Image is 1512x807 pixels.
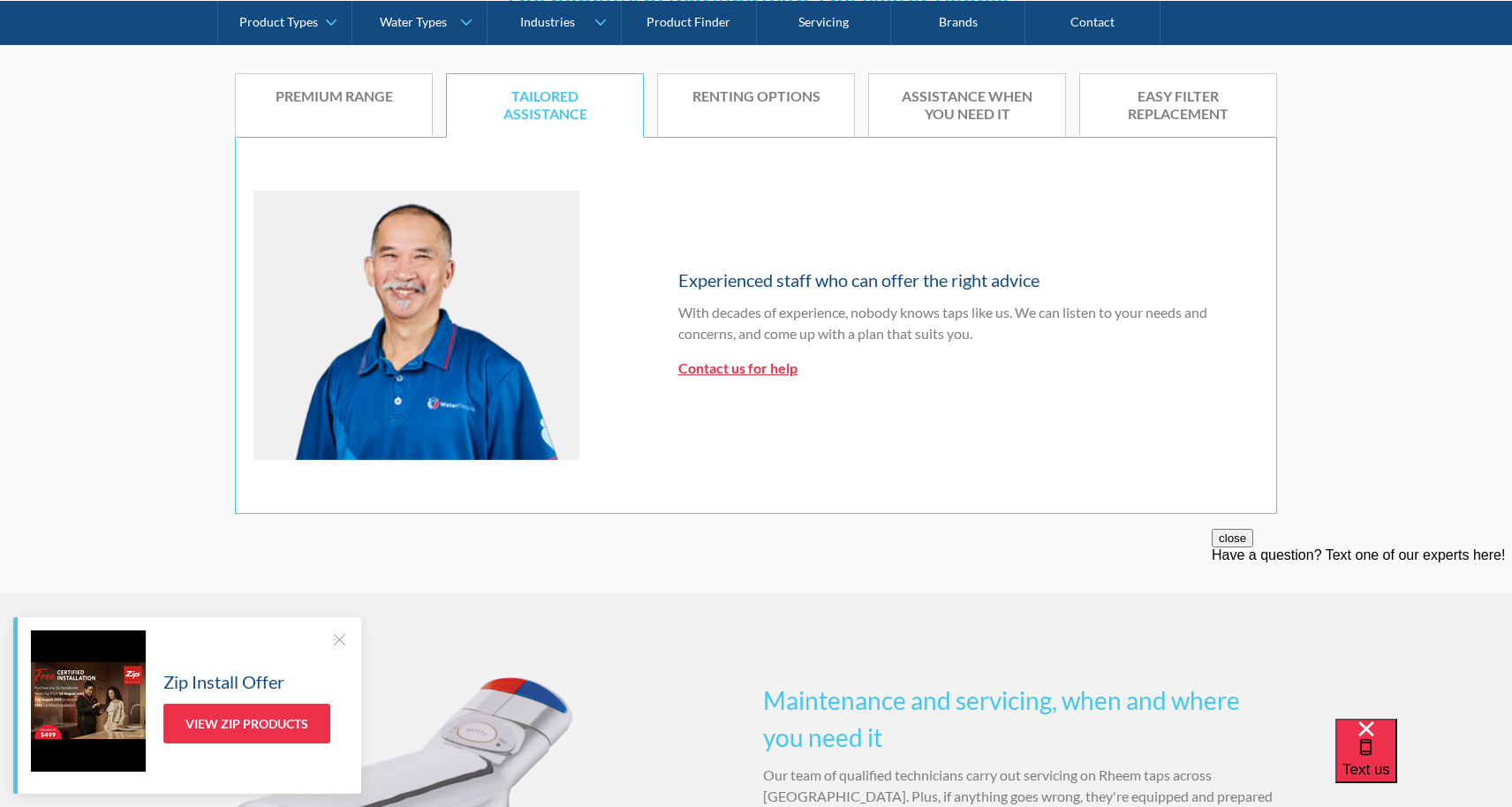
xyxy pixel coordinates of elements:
[473,87,616,124] div: Tailored assistance
[31,630,146,772] img: Zip Install Offer
[380,14,447,29] div: Water Types
[684,87,828,106] div: Renting options
[1212,529,1512,741] iframe: podium webchat widget prompt
[678,302,1259,344] p: With decades of experience, nobody knows taps like us. We can listen to your needs and concerns, ...
[253,191,579,459] img: Tailored assistance
[763,682,1277,756] h3: Maintenance and servicing, when and where you need it
[1107,87,1250,124] div: Easy filter replacement
[678,359,798,376] a: Contact us for help
[239,14,318,29] div: Product Types
[520,14,575,29] div: Industries
[163,668,284,695] h5: Zip Install Offer
[262,87,405,106] div: Premium range
[163,704,330,743] a: View Zip Products
[678,267,1259,293] h5: Experienced staff who can offer the right advice
[896,87,1039,124] div: Assistance when you need it
[1335,719,1512,807] iframe: podium webchat widget bubble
